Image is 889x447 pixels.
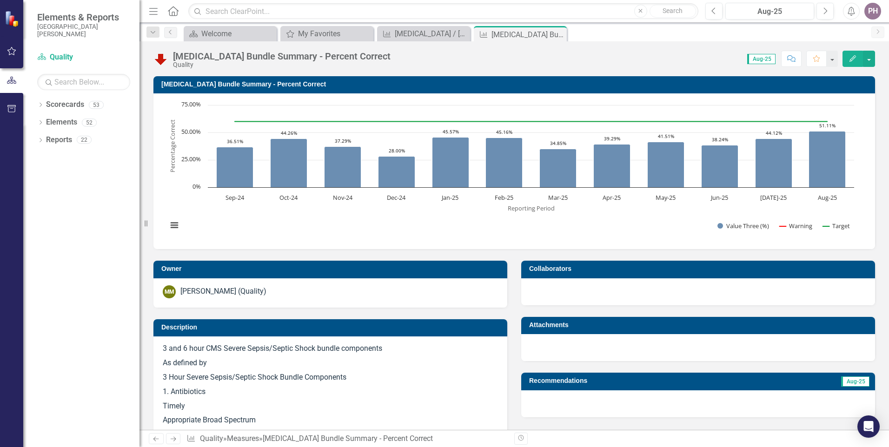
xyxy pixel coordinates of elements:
p: Appropriate Broad Spectrum [163,413,498,427]
text: Oct-24 [279,193,298,202]
text: May-25 [656,193,676,202]
img: Below Plan [153,52,168,66]
text: 45.16% [496,129,512,135]
button: PH [864,3,881,20]
text: 37.29% [335,138,351,144]
span: Aug-25 [747,54,776,64]
p: 3 Hour Severe Sepsis/Septic Shock Bundle Components [163,370,498,385]
h3: Recommendations [529,377,756,384]
path: Dec-24, 28. Value Three (%). [378,157,415,188]
div: Quality [173,61,391,68]
span: Search [663,7,683,14]
text: Dec-24 [387,193,406,202]
text: Apr-25 [603,193,621,202]
a: Elements [46,117,77,128]
path: Aug-25, 51.11111111. Value Three (%). [809,131,846,188]
div: Aug-25 [729,6,811,17]
text: 38.24% [712,136,728,143]
text: 34.85% [550,140,566,146]
button: Aug-25 [725,3,814,20]
div: Welcome [201,28,274,39]
button: Show Target [823,222,850,230]
button: Show Value Three (%) [717,222,770,230]
text: Aug-25 [818,193,837,202]
text: 44.26% [281,130,297,136]
p: 1. Antibiotics [163,385,498,399]
a: Welcome [186,28,274,39]
div: 22 [77,136,92,144]
span: Aug-25 [841,376,869,387]
text: 0% [192,182,201,191]
text: Nov-24 [333,193,353,202]
a: Measures [227,434,259,443]
text: 51.11% [819,122,836,129]
path: Sep-24, 36.50793651. Value Three (%). [217,147,253,188]
div: [MEDICAL_DATA] / [MEDICAL_DATA] Dashboard [395,28,468,39]
path: Jun-25, 38.23529412. Value Three (%). [702,145,738,188]
text: Reporting Period [508,204,555,212]
h3: [MEDICAL_DATA] Bundle Summary - Percent Correct [161,81,870,88]
svg: Interactive chart [163,100,859,240]
path: Apr-25, 39.28571429. Value Three (%). [594,145,630,188]
a: Quality [37,52,130,63]
a: Reports [46,135,72,145]
text: 50.00% [181,127,201,136]
a: Quality [200,434,223,443]
div: [PERSON_NAME] (Quality) [180,286,266,297]
text: [DATE]-25 [760,193,787,202]
path: Jan-25, 45.56962025. Value Three (%). [432,138,469,188]
text: 45.57% [443,128,459,135]
p: 3 and 6 hour CMS Severe Sepsis/Septic Shock bundle components [163,343,498,356]
path: Mar-25, 34.84848485. Value Three (%). [540,149,577,188]
h3: Owner [161,265,503,272]
div: 53 [89,101,104,109]
div: » » [186,434,507,444]
button: View chart menu, Chart [168,219,181,232]
div: 52 [82,118,97,126]
text: Sep-24 [226,193,245,202]
button: Show Warning [780,222,813,230]
text: Percentage Correct [168,120,177,173]
text: 44.12% [766,130,782,136]
div: Chart. Highcharts interactive chart. [163,100,866,240]
div: [MEDICAL_DATA] Bundle Summary - Percent Correct [173,51,391,61]
div: Open Intercom Messenger [857,415,880,438]
a: Scorecards [46,99,84,110]
div: [MEDICAL_DATA] Bundle Summary - Percent Correct [491,29,564,40]
text: Jan-25 [441,193,458,202]
p: As defined by [163,356,498,370]
text: 41.51% [658,133,674,139]
a: [MEDICAL_DATA] / [MEDICAL_DATA] Dashboard [379,28,468,39]
text: Jun-25 [710,193,728,202]
path: Oct-24, 44.26229508. Value Three (%). [271,139,307,188]
a: My Favorites [283,28,371,39]
text: 75.00% [181,100,201,108]
span: Elements & Reports [37,12,130,23]
path: Nov-24, 37.28813559. Value Three (%). [325,147,361,188]
g: Value Three (%), series 1 of 3. Bar series with 12 bars. [217,131,846,188]
div: My Favorites [298,28,371,39]
path: May-25, 41.50943396. Value Three (%). [648,142,684,188]
div: MM [163,285,176,298]
text: Mar-25 [548,193,568,202]
h3: Collaborators [529,265,870,272]
p: 2. Initial Lactate [163,427,498,442]
path: Jul-25, 44.11764706. Value Three (%). [756,139,792,188]
text: Feb-25 [495,193,513,202]
h3: Attachments [529,322,870,329]
button: Search [650,5,696,18]
input: Search ClearPoint... [188,3,698,20]
p: Timely [163,399,498,414]
text: 28.00% [389,147,405,154]
text: 36.51% [227,138,243,145]
small: [GEOGRAPHIC_DATA][PERSON_NAME] [37,23,130,38]
text: 25.00% [181,155,201,163]
input: Search Below... [37,74,130,90]
path: Feb-25, 45.16129032. Value Three (%). [486,138,523,188]
text: 39.29% [604,135,620,142]
h3: Description [161,324,503,331]
img: ClearPoint Strategy [4,10,21,27]
div: [MEDICAL_DATA] Bundle Summary - Percent Correct [263,434,433,443]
